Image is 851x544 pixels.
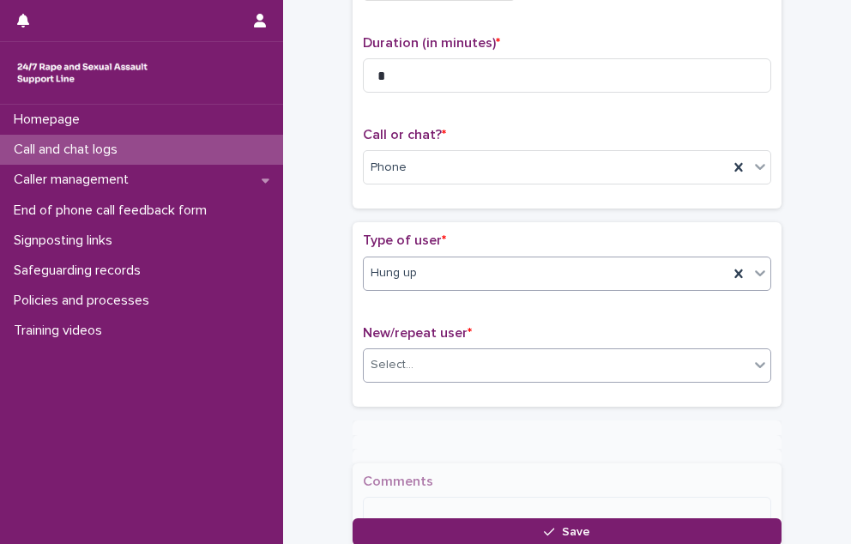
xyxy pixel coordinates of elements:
span: Phone [371,159,407,177]
p: Caller management [7,172,142,188]
p: End of phone call feedback form [7,202,220,219]
p: Training videos [7,323,116,339]
p: Policies and processes [7,293,163,309]
span: New/repeat user [363,326,472,340]
span: Call or chat? [363,128,446,142]
span: Save [562,526,590,538]
p: Call and chat logs [7,142,131,158]
p: Safeguarding records [7,263,154,279]
span: Hung up [371,264,417,282]
span: Type of user [363,233,446,247]
img: rhQMoQhaT3yELyF149Cw [14,56,151,90]
p: Signposting links [7,233,126,249]
span: Comments [363,474,433,488]
p: Homepage [7,112,94,128]
span: Duration (in minutes) [363,36,500,50]
div: Select... [371,356,413,374]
